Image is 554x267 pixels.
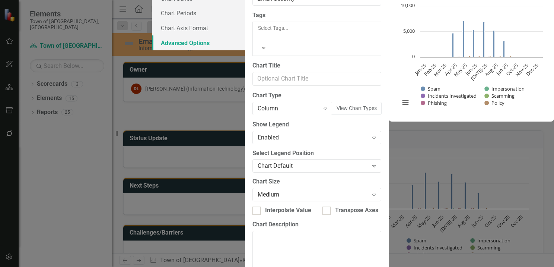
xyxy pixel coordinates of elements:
path: May-25, 7,144. Spam. [463,21,464,57]
svg: Interactive chart [396,2,547,114]
path: Jun-25, 154. Policy. [510,56,512,57]
button: View chart menu, Chart [400,97,411,107]
label: Chart Size [252,178,381,186]
text: Aug-25 [484,62,499,78]
div: Chart Default [258,162,368,170]
a: Advanced Options [152,35,245,50]
div: Enabled [258,133,368,142]
label: Tags [252,11,381,20]
button: Show Incidents Investigated [421,92,476,99]
text: Jan-25 [413,62,428,77]
path: Jul-25, 6,881. Spam. [483,22,485,57]
label: Chart Title [252,62,381,70]
label: Chart Type [252,91,381,100]
text: Mar-25 [432,62,448,78]
div: Interpolate Values [265,206,314,215]
path: Jun-25, 3,187. Spam. [503,41,505,57]
div: Transpose Axes [335,206,378,215]
text: Nov-25 [514,62,529,78]
path: Aug-25, 208. Policy. [500,56,501,57]
text: 5,000 [403,28,415,34]
div: Select Tags... [258,24,376,32]
text: 10,000 [401,2,415,9]
button: Show Policy [484,100,504,106]
text: 0 [412,53,415,60]
button: Show Scamming [484,92,515,99]
path: May-25, 275. Policy. [469,56,471,57]
label: Chart Description [252,220,381,229]
text: Apr-25 [443,62,458,77]
label: Select Legend Position [252,149,381,158]
button: Show Phishing [421,100,447,106]
path: Aug-25, 5,200. Spam. [493,31,495,57]
button: Show Spam [421,85,440,92]
a: Chart Periods [152,6,245,21]
input: Optional Chart Title [252,72,381,86]
path: Apr-25, 4,720. Spam. [452,33,454,57]
button: Show Impersonation [484,85,524,92]
a: Chart Axis Format [152,21,245,35]
label: Show Legend [252,120,381,129]
text: Feb-25 [423,62,438,77]
text: Jun-25 [494,62,509,77]
text: Dec-25 [525,62,540,77]
div: Medium [258,191,368,199]
path: Jun-25, 5,337. Spam. [473,30,474,57]
button: View Chart Types [332,102,382,115]
div: Column [258,104,319,113]
text: Jun-25 [464,62,478,77]
text: Oct-25 [504,62,519,77]
div: Chart. Highcharts interactive chart. [396,2,547,114]
text: [DATE]-25 [469,62,489,82]
path: Jun-25, 210. Policy. [479,56,481,57]
path: Jul-25, 164. Policy. [490,56,491,57]
text: May-25 [452,62,468,78]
